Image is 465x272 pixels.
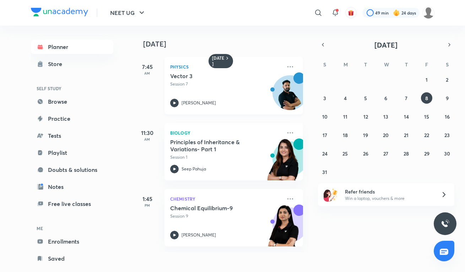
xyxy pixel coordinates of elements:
[374,40,398,50] span: [DATE]
[442,92,453,104] button: August 9, 2025
[133,195,162,203] h5: 1:45
[106,6,150,20] button: NEET UG
[364,61,367,68] abbr: Tuesday
[343,132,348,138] abbr: August 18, 2025
[133,62,162,71] h5: 7:45
[404,150,409,157] abbr: August 28, 2025
[401,148,412,159] button: August 28, 2025
[425,61,428,68] abbr: Friday
[170,129,282,137] p: Biology
[446,61,449,68] abbr: Saturday
[31,8,88,18] a: Company Logo
[444,150,450,157] abbr: August 30, 2025
[344,95,347,102] abbr: August 4, 2025
[384,61,389,68] abbr: Wednesday
[170,72,259,80] h5: Vector 3
[31,197,113,211] a: Free live classes
[363,113,368,120] abbr: August 12, 2025
[133,203,162,207] p: PM
[393,9,400,16] img: streak
[364,95,367,102] abbr: August 5, 2025
[340,129,351,141] button: August 18, 2025
[170,213,282,219] p: Session 9
[31,129,113,143] a: Tests
[442,74,453,85] button: August 2, 2025
[143,40,310,48] h4: [DATE]
[31,57,113,71] a: Store
[421,74,432,85] button: August 1, 2025
[133,129,162,137] h5: 11:30
[405,95,407,102] abbr: August 7, 2025
[212,55,225,67] h6: [DATE]
[31,180,113,194] a: Notes
[401,92,412,104] button: August 7, 2025
[340,92,351,104] button: August 4, 2025
[182,232,216,238] p: [PERSON_NAME]
[442,129,453,141] button: August 23, 2025
[340,148,351,159] button: August 25, 2025
[348,10,354,16] img: avatar
[133,71,162,75] p: AM
[340,111,351,122] button: August 11, 2025
[31,111,113,126] a: Practice
[404,113,409,120] abbr: August 14, 2025
[363,150,368,157] abbr: August 26, 2025
[421,111,432,122] button: August 15, 2025
[31,234,113,249] a: Enrollments
[323,95,326,102] abbr: August 3, 2025
[421,129,432,141] button: August 22, 2025
[422,7,434,19] img: Disha C
[345,7,357,18] button: avatar
[444,132,450,138] abbr: August 23, 2025
[345,195,432,202] p: Win a laptop, vouchers & more
[322,169,327,175] abbr: August 31, 2025
[401,129,412,141] button: August 21, 2025
[360,148,371,159] button: August 26, 2025
[170,81,282,87] p: Session 7
[424,132,429,138] abbr: August 22, 2025
[405,61,408,68] abbr: Thursday
[424,150,429,157] abbr: August 29, 2025
[31,40,113,54] a: Planner
[170,138,259,153] h5: Principles of Inheritance & Variations- Part 1
[380,129,391,141] button: August 20, 2025
[31,222,113,234] h6: ME
[383,113,388,120] abbr: August 13, 2025
[425,95,428,102] abbr: August 8, 2025
[31,146,113,160] a: Playlist
[380,148,391,159] button: August 27, 2025
[446,95,449,102] abbr: August 9, 2025
[31,251,113,266] a: Saved
[31,94,113,109] a: Browse
[426,76,428,83] abbr: August 1, 2025
[182,166,206,172] p: Seep Pahuja
[170,62,282,71] p: Physics
[380,92,391,104] button: August 6, 2025
[170,205,259,212] h5: Chemical Equilibrium-9
[445,113,450,120] abbr: August 16, 2025
[380,111,391,122] button: August 13, 2025
[446,76,448,83] abbr: August 2, 2025
[360,129,371,141] button: August 19, 2025
[343,113,347,120] abbr: August 11, 2025
[133,137,162,141] p: AM
[328,40,444,50] button: [DATE]
[273,79,307,113] img: Avatar
[441,219,449,228] img: ttu
[322,150,328,157] abbr: August 24, 2025
[344,61,348,68] abbr: Monday
[322,113,328,120] abbr: August 10, 2025
[401,111,412,122] button: August 14, 2025
[421,92,432,104] button: August 8, 2025
[264,138,303,187] img: unacademy
[323,132,327,138] abbr: August 17, 2025
[319,148,330,159] button: August 24, 2025
[323,61,326,68] abbr: Sunday
[31,8,88,16] img: Company Logo
[182,100,216,106] p: [PERSON_NAME]
[360,111,371,122] button: August 12, 2025
[421,148,432,159] button: August 29, 2025
[319,166,330,178] button: August 31, 2025
[345,188,432,195] h6: Refer friends
[319,111,330,122] button: August 10, 2025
